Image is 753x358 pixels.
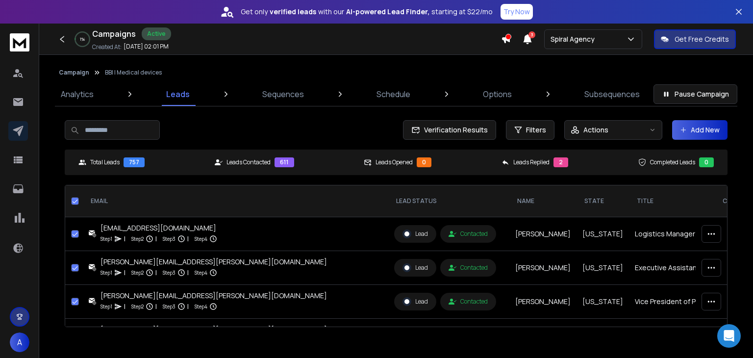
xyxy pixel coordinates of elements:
[449,230,488,238] div: Contacted
[629,251,715,285] td: Executive Assistant & Logistics Manager
[417,157,431,167] div: 0
[629,217,715,251] td: Logistics Manager
[346,7,429,17] strong: AI-powered Lead Finder,
[402,230,428,238] div: Lead
[717,324,741,348] div: Open Intercom Messenger
[80,36,85,42] p: 1 %
[142,27,171,40] div: Active
[124,234,125,244] p: |
[270,7,316,17] strong: verified leads
[124,157,145,167] div: 757
[256,82,310,106] a: Sequences
[124,302,125,311] p: |
[403,120,496,140] button: Verification Results
[483,88,512,100] p: Options
[577,285,629,319] td: [US_STATE]
[100,302,112,311] p: Step 1
[10,332,29,352] button: A
[578,82,646,106] a: Subsequences
[187,268,189,278] p: |
[629,319,715,353] td: Logistics Manager
[577,185,629,217] th: State
[528,31,535,38] span: 3
[509,319,577,353] td: [PERSON_NAME]
[699,157,714,167] div: 0
[503,7,530,17] p: Try Now
[155,234,157,244] p: |
[100,291,327,301] div: [PERSON_NAME][EMAIL_ADDRESS][PERSON_NAME][DOMAIN_NAME]
[509,185,577,217] th: NAME
[577,251,629,285] td: [US_STATE]
[55,82,100,106] a: Analytics
[509,251,577,285] td: [PERSON_NAME]
[226,158,271,166] p: Leads Contacted
[629,285,715,319] td: Vice President of Procurement
[100,223,217,233] div: [EMAIL_ADDRESS][DOMAIN_NAME]
[187,234,189,244] p: |
[131,302,144,311] p: Step 2
[100,268,112,278] p: Step 1
[509,217,577,251] td: [PERSON_NAME]
[195,268,207,278] p: Step 4
[92,28,136,40] h1: Campaigns
[163,234,176,244] p: Step 3
[506,120,554,140] button: Filters
[241,7,493,17] p: Get only with our starting at $22/mo
[501,4,533,20] button: Try Now
[275,157,294,167] div: 611
[195,302,207,311] p: Step 4
[402,263,428,272] div: Lead
[420,125,488,135] span: Verification Results
[577,319,629,353] td: [US_STATE]
[83,185,388,217] th: EMAIL
[376,88,410,100] p: Schedule
[187,302,189,311] p: |
[653,84,737,104] button: Pause Campaign
[376,158,413,166] p: Leads Opened
[155,268,157,278] p: |
[131,234,144,244] p: Step 2
[166,88,190,100] p: Leads
[513,158,550,166] p: Leads Replied
[672,120,728,140] button: Add New
[90,158,120,166] p: Total Leads
[59,69,89,77] button: Campaign
[61,88,94,100] p: Analytics
[509,285,577,319] td: [PERSON_NAME]
[526,125,546,135] span: Filters
[551,34,599,44] p: Spiral Agency
[100,257,327,267] div: [PERSON_NAME][EMAIL_ADDRESS][PERSON_NAME][DOMAIN_NAME]
[163,302,176,311] p: Step 3
[124,43,169,51] p: [DATE] 02:01 PM
[583,125,608,135] p: Actions
[402,297,428,306] div: Lead
[371,82,416,106] a: Schedule
[163,268,176,278] p: Step 3
[160,82,196,106] a: Leads
[577,217,629,251] td: [US_STATE]
[675,34,729,44] p: Get Free Credits
[124,268,125,278] p: |
[155,302,157,311] p: |
[654,29,736,49] button: Get Free Credits
[650,158,695,166] p: Completed Leads
[449,298,488,306] div: Contacted
[629,185,715,217] th: title
[100,325,327,334] div: [PERSON_NAME][EMAIL_ADDRESS][PERSON_NAME][DOMAIN_NAME]
[477,82,518,106] a: Options
[584,88,640,100] p: Subsequences
[105,69,162,77] p: BBI | Medical devices
[449,264,488,272] div: Contacted
[195,234,207,244] p: Step 4
[10,33,29,51] img: logo
[92,43,122,51] p: Created At:
[262,88,304,100] p: Sequences
[131,268,144,278] p: Step 2
[553,157,568,167] div: 2
[388,185,509,217] th: LEAD STATUS
[100,234,112,244] p: Step 1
